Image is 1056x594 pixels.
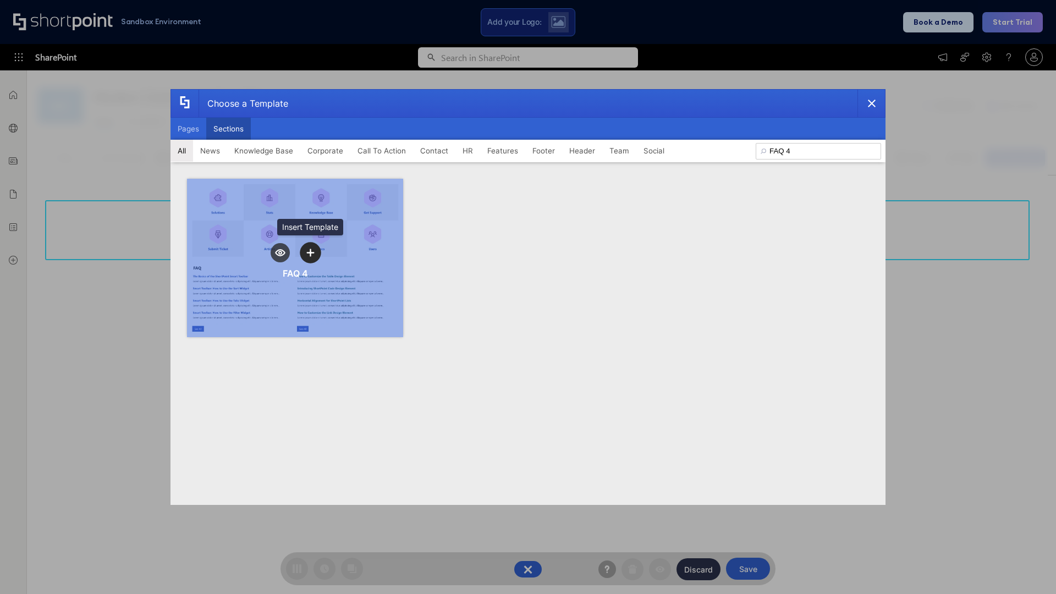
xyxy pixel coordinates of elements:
div: FAQ 4 [283,268,308,279]
button: HR [455,140,480,162]
button: Sections [206,118,251,140]
button: Call To Action [350,140,413,162]
button: Corporate [300,140,350,162]
button: Contact [413,140,455,162]
iframe: Chat Widget [1001,541,1056,594]
div: template selector [170,89,886,505]
button: Team [602,140,636,162]
button: All [170,140,193,162]
button: Header [562,140,602,162]
div: Choose a Template [199,90,288,117]
button: Social [636,140,672,162]
button: Features [480,140,525,162]
button: Pages [170,118,206,140]
button: Footer [525,140,562,162]
button: News [193,140,227,162]
button: Knowledge Base [227,140,300,162]
input: Search [756,143,881,159]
